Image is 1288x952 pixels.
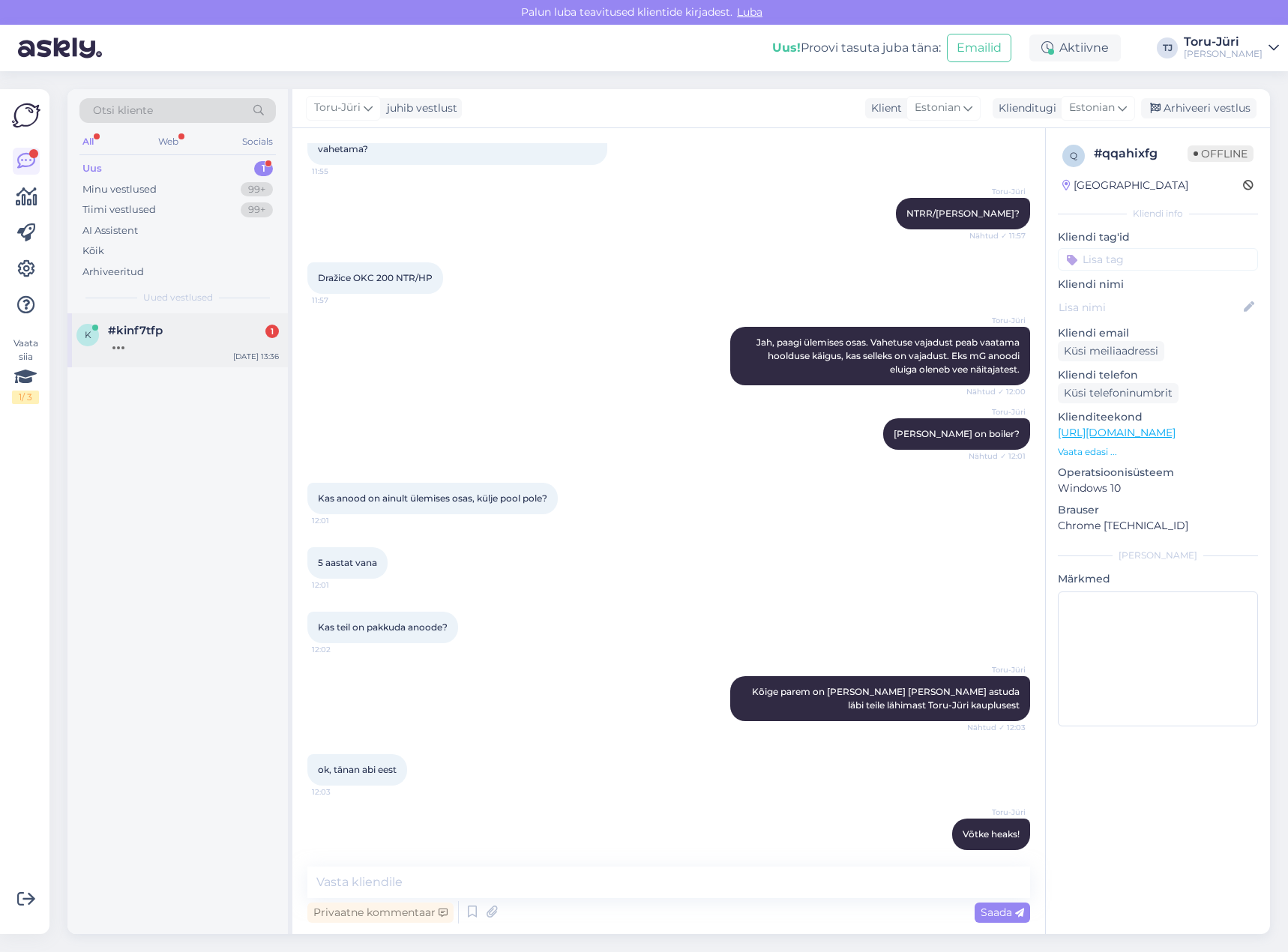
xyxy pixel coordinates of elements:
div: All [79,132,97,151]
p: Brauser [1058,502,1258,518]
span: Estonian [1069,100,1115,116]
button: Emailid [947,34,1011,62]
span: Toru-Jüri [969,807,1026,818]
div: Minu vestlused [82,182,157,197]
div: # qqahixfg [1094,145,1188,163]
p: Märkmed [1058,571,1258,587]
span: Kõige parem on [PERSON_NAME] [PERSON_NAME] astuda läbi teile lähimast Toru-Jüri kauplusest [752,686,1022,711]
div: Küsi telefoninumbrit [1058,383,1179,403]
div: Socials [239,132,276,151]
div: Arhiveeri vestlus [1141,98,1257,118]
b: Uus! [772,40,801,55]
div: TJ [1157,37,1178,58]
span: [PERSON_NAME] on boiler? [894,428,1020,439]
div: Toru-Jüri [1184,36,1263,48]
span: Toru-Jüri [969,664,1026,675]
span: Toru-Jüri [969,186,1026,197]
p: Kliendi email [1058,325,1258,341]
span: ok, tänan abi eest [318,764,397,775]
div: [PERSON_NAME] [1184,48,1263,60]
span: q [1070,150,1077,161]
p: Kliendi telefon [1058,367,1258,383]
span: 12:01 [312,515,368,526]
span: #kinf7tfp [108,324,163,337]
span: Nähtud ✓ 12:00 [966,386,1026,397]
p: Kliendi nimi [1058,277,1258,292]
span: Uued vestlused [143,291,213,304]
span: Kas teil on pakkuda anoode? [318,621,448,633]
span: Estonian [915,100,960,116]
span: Nähtud ✓ 12:01 [969,451,1026,462]
div: Aktiivne [1029,34,1121,61]
div: Arhiveeritud [82,265,144,280]
span: 11:57 [312,295,368,306]
div: 99+ [241,182,273,197]
img: Askly Logo [12,101,40,130]
div: [PERSON_NAME] [1058,549,1258,562]
div: 1 / 3 [12,391,39,404]
span: 12:03 [312,786,368,798]
div: Tiimi vestlused [82,202,156,217]
div: Web [155,132,181,151]
span: 11:55 [312,166,368,177]
span: Toru-Jüri [314,100,361,116]
span: 12:05 [969,851,1026,862]
p: Klienditeekond [1058,409,1258,425]
p: Chrome [TECHNICAL_ID] [1058,518,1258,534]
span: 5 aastat vana [318,557,377,568]
div: Klienditugi [993,100,1056,116]
div: Kliendi info [1058,207,1258,220]
span: 12:01 [312,579,368,591]
div: 99+ [241,202,273,217]
div: [GEOGRAPHIC_DATA] [1062,178,1188,193]
p: Kliendi tag'id [1058,229,1258,245]
a: [URL][DOMAIN_NAME] [1058,426,1176,439]
p: Windows 10 [1058,480,1258,496]
div: Kõik [82,244,104,259]
span: Võtke heaks! [963,828,1020,840]
div: Uus [82,161,102,176]
span: Dražice OKC 200 NTR/HP [318,272,433,283]
span: 12:02 [312,644,368,655]
span: Offline [1188,145,1254,162]
div: Küsi meiliaadressi [1058,341,1164,361]
span: Toru-Jüri [969,315,1026,326]
div: [DATE] 13:36 [233,351,279,362]
span: Toru-Jüri [969,406,1026,418]
span: Saada [981,906,1024,919]
div: 1 [265,325,279,338]
div: Vaata siia [12,337,39,404]
div: 1 [254,161,273,176]
p: Vaata edasi ... [1058,445,1258,459]
span: k [85,329,91,340]
div: Proovi tasuta juba täna: [772,39,941,57]
p: Operatsioonisüsteem [1058,465,1258,480]
div: Privaatne kommentaar [307,903,454,923]
span: Luba [732,5,767,19]
span: Nähtud ✓ 12:03 [967,722,1026,733]
div: juhib vestlust [381,100,457,116]
div: AI Assistent [82,223,138,238]
span: NTRR/[PERSON_NAME]? [906,208,1020,219]
a: Toru-Jüri[PERSON_NAME] [1184,36,1279,60]
div: Klient [865,100,902,116]
input: Lisa nimi [1059,299,1241,316]
span: Nähtud ✓ 11:57 [969,230,1026,241]
span: Kas anood on ainult ülemises osas, külje pool pole? [318,492,547,504]
input: Lisa tag [1058,248,1258,271]
span: Jah, paagi ülemises osas. Vahetuse vajadust peab vaatama hoolduse käigus, kas selleks on vajadust... [756,337,1022,375]
span: Otsi kliente [93,103,153,118]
